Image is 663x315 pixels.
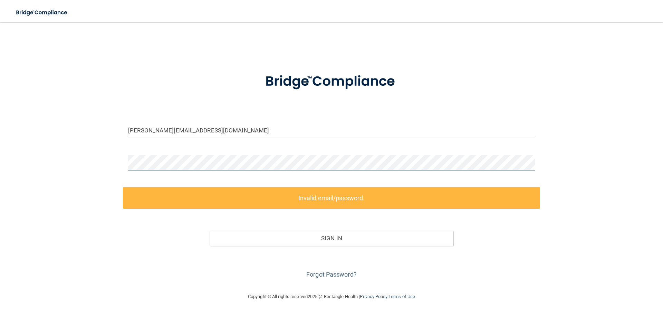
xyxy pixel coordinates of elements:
[128,122,535,138] input: Email
[210,231,454,246] button: Sign In
[306,271,357,278] a: Forgot Password?
[388,294,415,299] a: Terms of Use
[205,286,458,308] div: Copyright © All rights reserved 2025 @ Rectangle Health | |
[10,6,74,20] img: bridge_compliance_login_screen.278c3ca4.svg
[360,294,387,299] a: Privacy Policy
[123,187,540,209] label: Invalid email/password.
[251,64,412,100] img: bridge_compliance_login_screen.278c3ca4.svg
